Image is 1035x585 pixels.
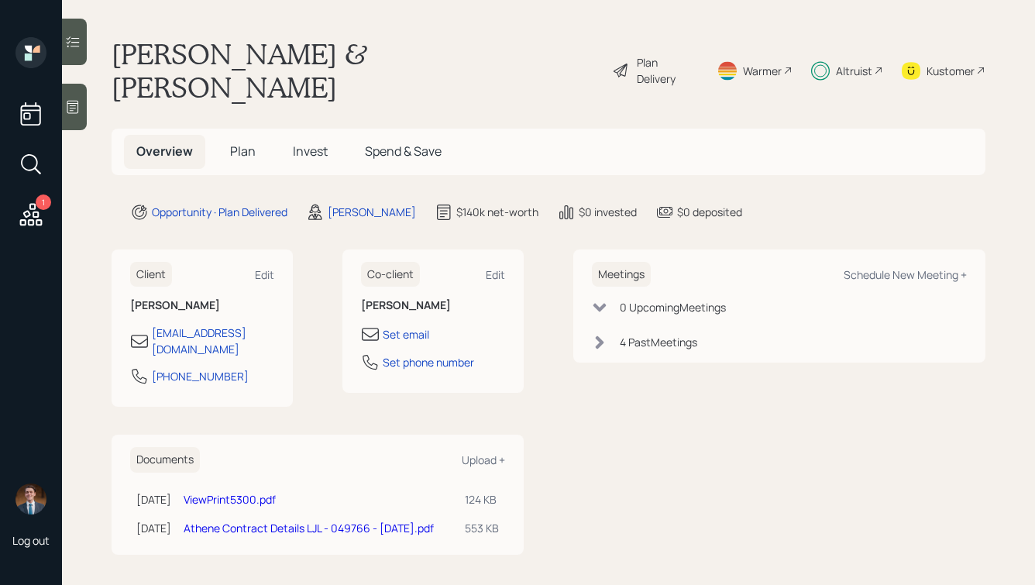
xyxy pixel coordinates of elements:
h6: [PERSON_NAME] [361,299,505,312]
a: Athene Contract Details LJL - 049766 - [DATE].pdf [184,521,434,535]
div: 124 KB [465,491,499,508]
h6: Co-client [361,262,420,287]
div: 553 KB [465,520,499,536]
div: [DATE] [136,520,171,536]
h1: [PERSON_NAME] & [PERSON_NAME] [112,37,600,104]
div: Log out [12,533,50,548]
div: Set email [383,326,429,342]
span: Plan [230,143,256,160]
div: $0 invested [579,204,637,220]
div: [PHONE_NUMBER] [152,368,249,384]
div: $140k net-worth [456,204,538,220]
div: 0 Upcoming Meeting s [620,299,726,315]
div: Upload + [462,453,505,467]
div: Plan Delivery [637,54,698,87]
div: Kustomer [927,63,975,79]
div: Set phone number [383,354,474,370]
div: Warmer [743,63,782,79]
span: Invest [293,143,328,160]
div: Edit [486,267,505,282]
div: Opportunity · Plan Delivered [152,204,287,220]
div: $0 deposited [677,204,742,220]
div: [PERSON_NAME] [328,204,416,220]
div: 1 [36,194,51,210]
h6: Documents [130,447,200,473]
span: Spend & Save [365,143,442,160]
div: [DATE] [136,491,171,508]
img: hunter_neumayer.jpg [15,483,46,514]
div: 4 Past Meeting s [620,334,697,350]
h6: Client [130,262,172,287]
div: [EMAIL_ADDRESS][DOMAIN_NAME] [152,325,274,357]
div: Schedule New Meeting + [844,267,967,282]
h6: [PERSON_NAME] [130,299,274,312]
a: ViewPrint5300.pdf [184,492,276,507]
div: Edit [255,267,274,282]
span: Overview [136,143,193,160]
h6: Meetings [592,262,651,287]
div: Altruist [836,63,872,79]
